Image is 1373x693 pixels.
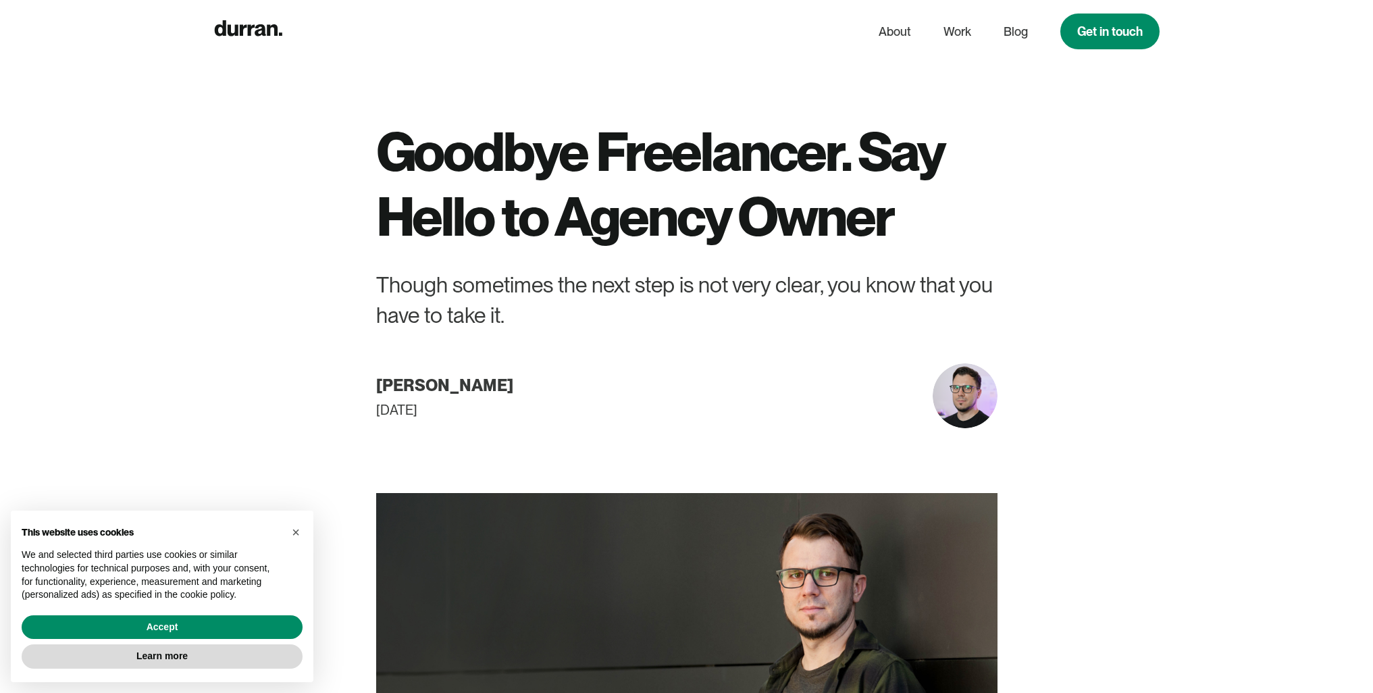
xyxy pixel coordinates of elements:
a: Get in touch [1060,14,1160,49]
div: Though sometimes the next step is not very clear, you know that you have to take it. [376,270,998,331]
span: × [292,525,300,540]
h1: Goodbye Freelancer. Say Hello to Agency Owner [376,119,998,249]
a: Blog [1004,19,1028,45]
h2: This website uses cookies [22,527,281,538]
p: We and selected third parties use cookies or similar technologies for technical purposes and, wit... [22,548,281,601]
div: [DATE] [376,400,417,420]
a: home [214,18,282,45]
button: Accept [22,615,303,640]
a: Work [943,19,971,45]
button: Close this notice [285,521,307,543]
div: [PERSON_NAME] [376,371,513,400]
button: Learn more [22,644,303,669]
a: About [879,19,911,45]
